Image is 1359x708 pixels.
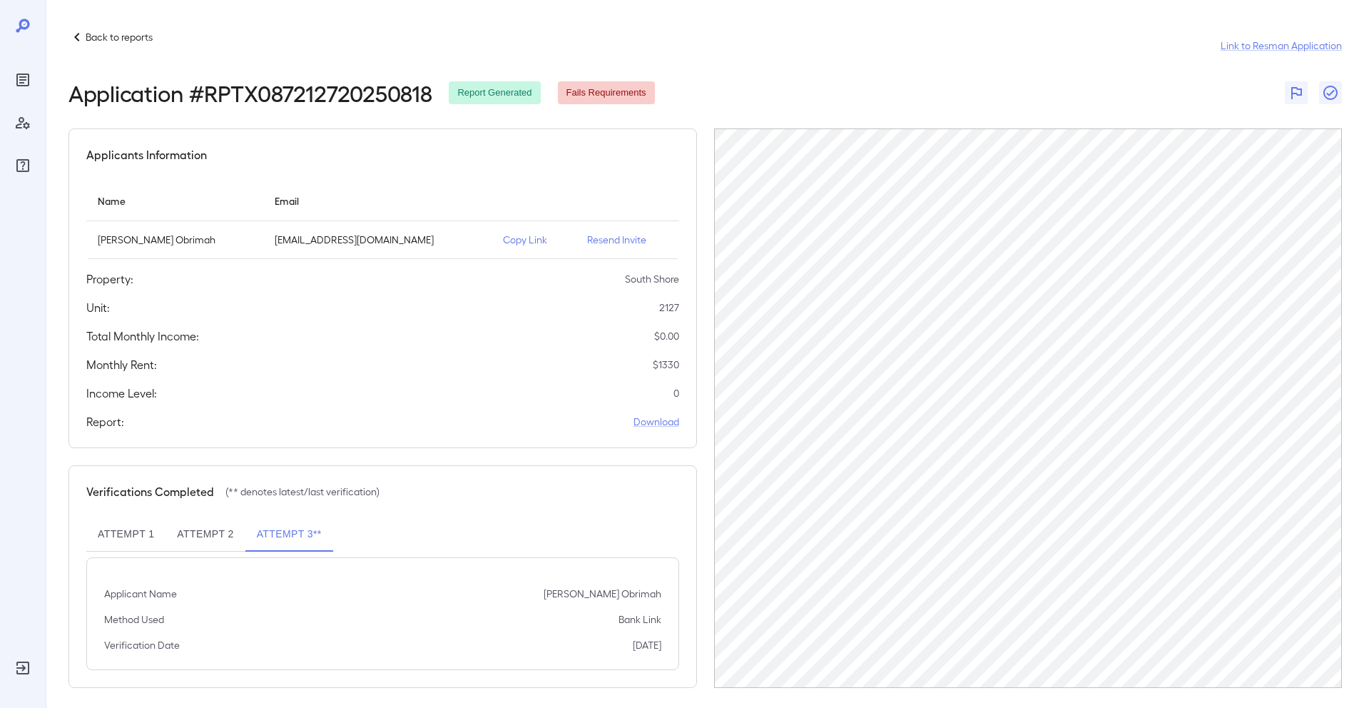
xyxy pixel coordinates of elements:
[86,30,153,44] p: Back to reports
[503,233,564,247] p: Copy Link
[104,638,180,652] p: Verification Date
[86,483,214,500] h5: Verifications Completed
[449,86,540,100] span: Report Generated
[98,233,252,247] p: [PERSON_NAME] Obrimah
[166,517,245,552] button: Attempt 2
[86,181,263,221] th: Name
[11,657,34,679] div: Log Out
[225,485,380,499] p: (** denotes latest/last verification)
[653,358,679,372] p: $ 1330
[673,386,679,400] p: 0
[558,86,655,100] span: Fails Requirements
[619,612,661,627] p: Bank Link
[86,356,157,373] h5: Monthly Rent:
[86,385,157,402] h5: Income Level:
[245,517,333,552] button: Attempt 3**
[659,300,679,315] p: 2127
[86,517,166,552] button: Attempt 1
[86,328,199,345] h5: Total Monthly Income:
[1319,81,1342,104] button: Close Report
[633,415,679,429] a: Download
[86,413,124,430] h5: Report:
[1221,39,1342,53] a: Link to Resman Application
[587,233,668,247] p: Resend Invite
[104,587,177,601] p: Applicant Name
[86,146,207,163] h5: Applicants Information
[86,299,110,316] h5: Unit:
[544,587,661,601] p: [PERSON_NAME] Obrimah
[1285,81,1308,104] button: Flag Report
[275,233,480,247] p: [EMAIL_ADDRESS][DOMAIN_NAME]
[104,612,164,627] p: Method Used
[86,270,133,288] h5: Property:
[11,154,34,177] div: FAQ
[633,638,661,652] p: [DATE]
[11,69,34,91] div: Reports
[625,272,679,286] p: South Shore
[86,181,679,259] table: simple table
[68,80,432,106] h2: Application # RPTX087212720250818
[654,329,679,343] p: $ 0.00
[11,111,34,134] div: Manage Users
[263,181,492,221] th: Email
